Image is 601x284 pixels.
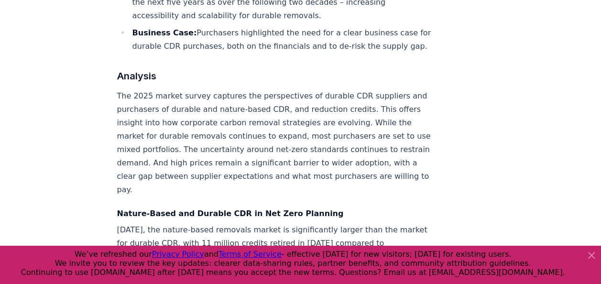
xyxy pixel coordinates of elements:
[130,26,434,53] li: Purchasers highlighted the need for a clear business case for durable CDR purchases, both on the ...
[117,89,434,197] p: The 2025 market survey captures the perspectives of durable CDR suppliers and purchasers of durab...
[132,28,197,37] strong: Business Case:
[117,209,344,218] strong: Nature-Based and Durable CDR in Net Zero Planning
[117,68,434,84] h3: Analysis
